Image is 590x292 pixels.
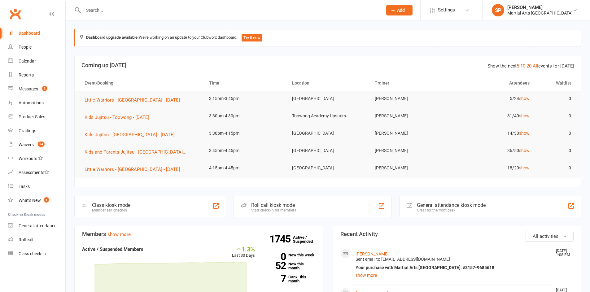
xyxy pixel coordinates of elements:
a: show [519,131,530,136]
td: [PERSON_NAME] [369,126,452,141]
strong: 0 [264,252,286,261]
div: General attendance kiosk mode [417,202,486,208]
a: Gradings [8,124,65,138]
span: 54 [38,142,45,147]
span: 2 [42,86,47,91]
div: General attendance [19,223,56,228]
div: Automations [19,100,44,105]
td: 3:30pm-4:30pm [203,109,286,123]
strong: 1745 [269,234,293,244]
div: What's New [19,198,41,203]
td: [PERSON_NAME] [369,91,452,106]
a: People [8,40,65,54]
div: SP [492,4,504,16]
a: Tasks [8,180,65,194]
div: Martial Arts [GEOGRAPHIC_DATA] [507,10,573,16]
td: 14/30 [452,126,535,141]
div: Last 30 Days [232,246,255,259]
div: Dashboard [19,31,40,36]
a: Waivers 54 [8,138,65,152]
a: 0New this week [264,253,316,257]
a: 52New this month [264,262,316,270]
span: Settings [438,3,455,17]
a: show more [107,232,131,237]
div: Waivers [19,142,34,147]
span: Add [397,8,405,13]
a: [PERSON_NAME] [356,251,389,256]
a: Class kiosk mode [8,247,65,261]
div: Calendar [19,59,36,63]
div: Messages [19,86,38,91]
strong: Dashboard upgrade available: [86,35,139,40]
button: Try it now [242,34,262,41]
h3: Recent Activity [340,231,574,237]
th: Event/Booking [79,75,203,91]
div: Roll call [19,237,33,242]
a: Reports [8,68,65,82]
th: Attendees [452,75,535,91]
button: Little Warriors - [GEOGRAPHIC_DATA] - [DATE] [85,96,184,104]
div: Class check-in [19,251,46,256]
span: Kids and Parents Jujitsu - [GEOGRAPHIC_DATA]... [85,149,186,155]
td: [PERSON_NAME] [369,143,452,158]
strong: 7 [264,274,286,283]
strong: Active / Suspended Members [82,246,143,252]
th: Waitlist [535,75,577,91]
td: [GEOGRAPHIC_DATA] [286,126,369,141]
a: Assessments [8,166,65,180]
td: 3:15pm-3:45pm [203,91,286,106]
span: 1 [44,197,49,203]
a: show [519,96,530,101]
div: Great for the front desk [417,208,486,212]
h3: Members [82,231,316,237]
td: 3:45pm-4:45pm [203,143,286,158]
div: [PERSON_NAME] [507,5,573,10]
a: 10 [520,63,525,69]
button: Kids Jujitsu - Toowong - [DATE] [85,114,154,121]
td: [PERSON_NAME] [369,161,452,175]
button: Add [386,5,413,15]
a: Clubworx [7,6,23,22]
div: Show the next events for [DATE] [487,62,574,70]
div: Tasks [19,184,30,189]
div: Class kiosk mode [92,202,130,208]
td: 5/24 [452,91,535,106]
th: Trainer [369,75,452,91]
a: Automations [8,96,65,110]
div: Staff check-in for members [251,208,296,212]
a: 5 [517,63,519,69]
span: Kids Jujitsu - [GEOGRAPHIC_DATA] - [DATE] [85,132,175,137]
span: Kids Jujitsu - Toowong - [DATE] [85,115,149,120]
span: Little Warriors - [GEOGRAPHIC_DATA] - [DATE] [85,97,180,103]
a: Roll call [8,233,65,247]
div: Roll call kiosk mode [251,202,296,208]
td: 36/50 [452,143,535,158]
td: 0 [535,143,577,158]
div: People [19,45,32,50]
div: Workouts [19,156,37,161]
button: Little Warriors - [GEOGRAPHIC_DATA] - [DATE] [85,166,184,173]
a: Workouts [8,152,65,166]
div: Your purchase with Martial Arts [GEOGRAPHIC_DATA]: #3157-9685618 [356,265,551,270]
div: Member self check-in [92,208,130,212]
div: Assessments [19,170,49,175]
td: 0 [535,126,577,141]
a: General attendance kiosk mode [8,219,65,233]
a: Product Sales [8,110,65,124]
td: 0 [535,109,577,123]
a: show [519,165,530,170]
div: 1.3% [232,246,255,252]
td: 0 [535,91,577,106]
td: 0 [535,161,577,175]
td: [GEOGRAPHIC_DATA] [286,143,369,158]
td: 3:30pm-4:15pm [203,126,286,141]
td: 4:15pm-4:45pm [203,161,286,175]
div: Gradings [19,128,36,133]
h3: Coming up [DATE] [81,62,574,68]
td: Toowong Academy Upstairs [286,109,369,123]
time: [DATE] 1:08 PM [553,249,573,257]
span: All activities [533,233,558,239]
th: Time [203,75,286,91]
td: 18/20 [452,161,535,175]
a: show [519,113,530,118]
